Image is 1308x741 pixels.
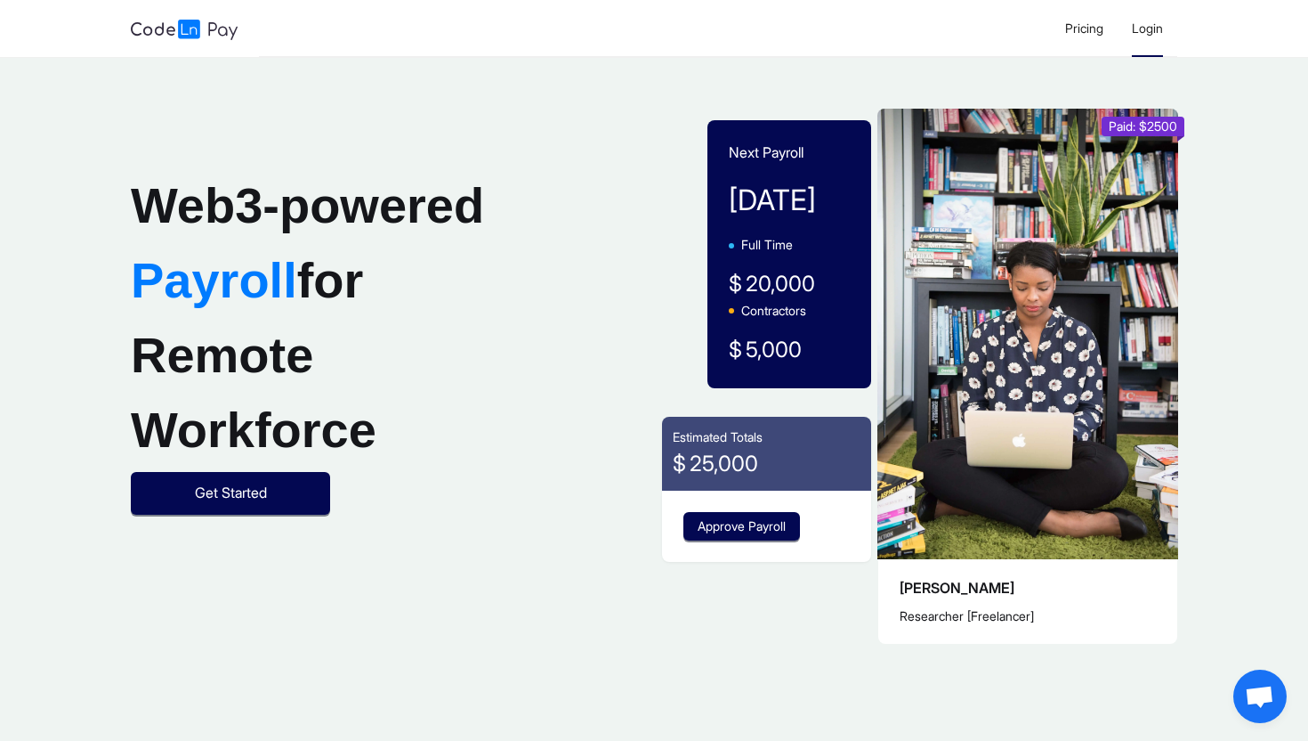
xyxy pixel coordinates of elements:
span: Pricing [1065,20,1103,36]
span: Paid: $2500 [1109,118,1177,134]
button: Get Started [131,472,330,515]
h1: Web3-powered for Remote Workforce [131,168,559,468]
span: Payroll [131,252,297,308]
span: $ [729,333,742,367]
span: Get Started [195,482,267,504]
p: Next Payroll [729,142,851,164]
a: Open chat [1233,670,1287,723]
span: 25,000 [690,451,758,476]
a: Get Started [131,485,330,501]
span: Approve Payroll [698,517,786,536]
span: $ [673,447,686,481]
span: Researcher [Freelancer] [900,608,1034,623]
button: Approve Payroll [683,512,800,541]
span: Estimated Totals [673,429,763,444]
span: Login [1132,20,1163,36]
span: 20,000 [746,271,815,297]
img: example [877,109,1178,559]
span: Full Time [741,237,793,252]
span: [DATE] [729,183,816,217]
span: [PERSON_NAME] [900,579,1014,597]
span: 5,000 [746,337,802,362]
span: Contractors [741,303,806,318]
img: logo [131,20,238,40]
span: $ [729,267,742,301]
